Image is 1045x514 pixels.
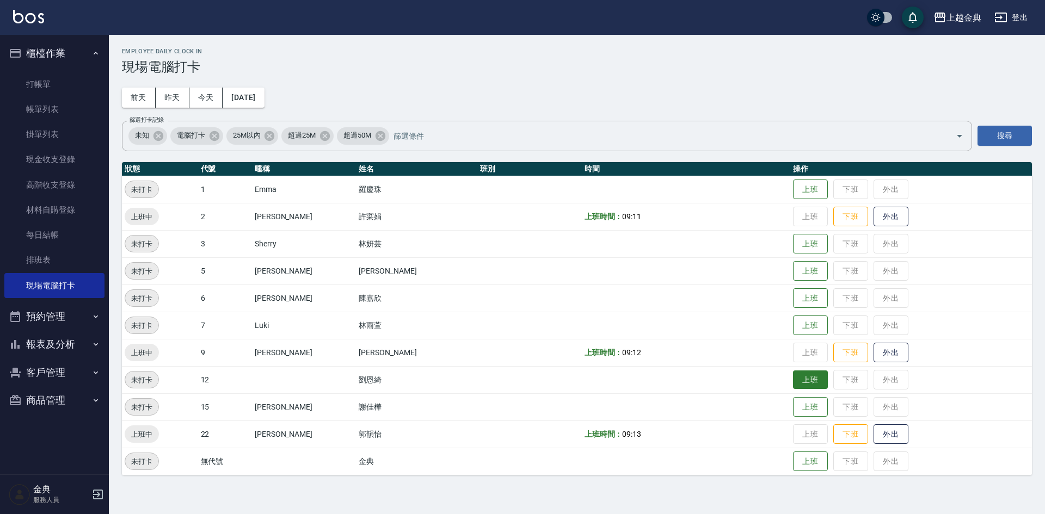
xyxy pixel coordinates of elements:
td: 無代號 [198,448,252,475]
span: 未打卡 [125,184,158,195]
th: 姓名 [356,162,477,176]
button: 上班 [793,261,828,281]
button: 下班 [833,343,868,363]
a: 打帳單 [4,72,104,97]
img: Person [9,484,30,505]
span: 未打卡 [125,293,158,304]
td: 3 [198,230,252,257]
td: [PERSON_NAME] [252,284,356,312]
button: 今天 [189,88,223,108]
button: 上班 [793,451,828,472]
button: 上越金典 [929,7,986,29]
a: 掛單列表 [4,122,104,147]
button: 登出 [990,8,1032,28]
td: Luki [252,312,356,339]
button: 上班 [793,397,828,417]
td: [PERSON_NAME] [252,393,356,420]
button: 外出 [874,424,908,444]
td: 金典 [356,448,477,475]
div: 上越金典 [946,11,981,24]
span: 未打卡 [125,401,158,413]
a: 材料自購登錄 [4,197,104,222]
td: 林雨萱 [356,312,477,339]
button: 昨天 [156,88,189,108]
td: 22 [198,420,252,448]
span: 上班中 [125,429,159,440]
td: Sherry [252,230,356,257]
td: 15 [198,393,252,420]
p: 服務人員 [33,495,89,505]
div: 電腦打卡 [170,127,223,145]
td: [PERSON_NAME] [252,420,356,448]
td: 9 [198,339,252,366]
td: 5 [198,257,252,284]
div: 超過50M [337,127,389,145]
td: [PERSON_NAME] [252,203,356,230]
button: 下班 [833,207,868,227]
td: 6 [198,284,252,312]
td: Emma [252,176,356,203]
td: 劉恩綺 [356,366,477,393]
span: 未打卡 [125,238,158,250]
td: [PERSON_NAME] [356,257,477,284]
a: 高階收支登錄 [4,172,104,197]
button: 前天 [122,88,156,108]
td: 謝佳樺 [356,393,477,420]
td: [PERSON_NAME] [252,339,356,366]
a: 現場電腦打卡 [4,273,104,298]
div: 25M以內 [226,127,279,145]
th: 時間 [582,162,790,176]
span: 超過50M [337,130,378,141]
th: 代號 [198,162,252,176]
span: 電腦打卡 [170,130,212,141]
td: 1 [198,176,252,203]
div: 未知 [128,127,167,145]
button: 上班 [793,288,828,308]
td: 2 [198,203,252,230]
td: 林妍芸 [356,230,477,257]
button: Open [951,127,968,145]
span: 未打卡 [125,374,158,386]
button: 外出 [874,207,908,227]
h3: 現場電腦打卡 [122,59,1032,75]
button: 上班 [793,179,828,200]
th: 操作 [790,162,1032,176]
td: 郭韻怡 [356,420,477,448]
button: 上班 [793,315,828,336]
span: 09:12 [622,348,641,357]
button: [DATE] [223,88,264,108]
span: 未打卡 [125,265,158,277]
span: 上班中 [125,347,159,358]
a: 每日結帳 [4,222,104,247]
button: save [902,7,924,28]
span: 未打卡 [125,456,158,467]
a: 現金收支登錄 [4,147,104,172]
img: Logo [13,10,44,23]
button: 外出 [874,343,908,363]
td: 陳嘉欣 [356,284,477,312]
input: 篩選條件 [391,126,937,145]
b: 上班時間： [585,348,623,357]
div: 超過25M [281,127,334,145]
button: 上班 [793,370,828,389]
label: 篩選打卡記錄 [130,116,164,124]
td: [PERSON_NAME] [356,339,477,366]
th: 暱稱 [252,162,356,176]
td: 7 [198,312,252,339]
td: 羅慶珠 [356,176,477,203]
span: 超過25M [281,130,322,141]
span: 上班中 [125,211,159,222]
h5: 金典 [33,484,89,495]
span: 未打卡 [125,320,158,331]
th: 班別 [477,162,582,176]
td: 12 [198,366,252,393]
th: 狀態 [122,162,198,176]
a: 帳單列表 [4,97,104,122]
h2: Employee Daily Clock In [122,48,1032,55]
button: 搜尋 [978,126,1032,146]
td: [PERSON_NAME] [252,257,356,284]
a: 排班表 [4,247,104,273]
button: 下班 [833,424,868,444]
span: 09:13 [622,430,641,438]
button: 商品管理 [4,386,104,414]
